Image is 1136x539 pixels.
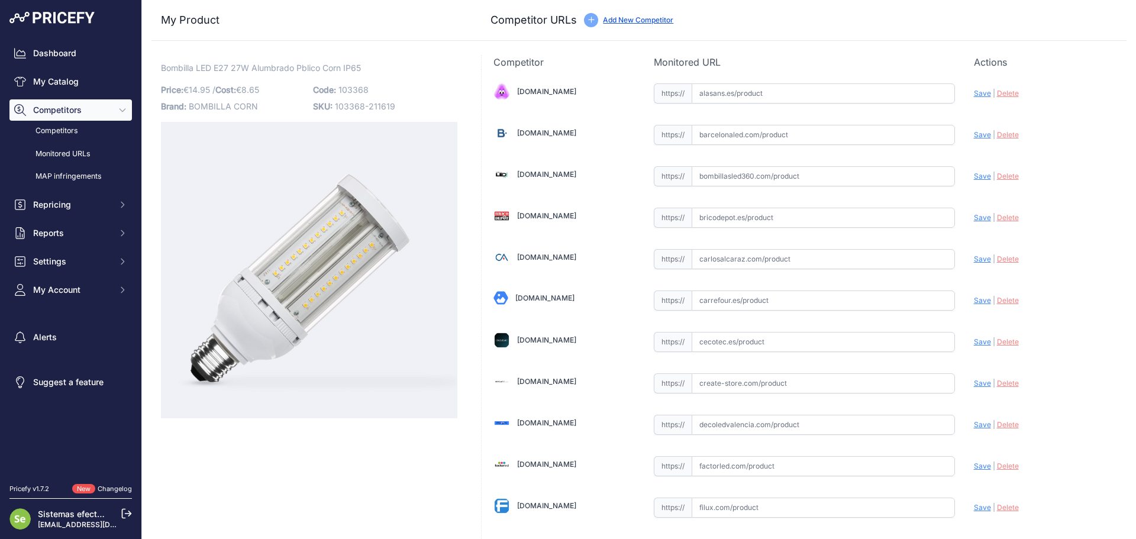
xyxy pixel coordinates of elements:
span: Save [974,379,991,388]
a: [DOMAIN_NAME] [517,170,576,179]
a: Monitored URLs [9,144,132,164]
span: Save [974,337,991,346]
a: Competitors [9,121,132,141]
a: [DOMAIN_NAME] [517,211,576,220]
a: [DOMAIN_NAME] [517,418,576,427]
span: Delete [997,130,1019,139]
span: | [993,130,995,139]
span: Delete [997,461,1019,470]
span: | [993,296,995,305]
span: | [993,379,995,388]
span: https:// [654,291,692,311]
a: [DOMAIN_NAME] [517,87,576,96]
input: decoledvalencia.com/product [692,415,955,435]
a: Suggest a feature [9,372,132,393]
span: Save [974,89,991,98]
h3: My Product [161,12,457,28]
span: | [993,213,995,222]
span: 103368 [338,85,369,95]
span: | [993,420,995,429]
span: 8.65 [241,85,259,95]
a: Add New Competitor [603,15,673,24]
span: Delete [997,337,1019,346]
span: SKU: [313,101,333,111]
a: Changelog [98,485,132,493]
span: Delete [997,89,1019,98]
nav: Sidebar [9,43,132,470]
a: Sistemas efectoLed [38,509,117,519]
a: [DOMAIN_NAME] [517,253,576,262]
span: 14.95 [189,85,210,95]
span: New [72,484,95,494]
input: carrefour.es/product [692,291,955,311]
span: Repricing [33,199,111,211]
a: [EMAIL_ADDRESS][DOMAIN_NAME] [38,520,162,529]
span: Save [974,254,991,263]
span: https:// [654,415,692,435]
span: https:// [654,249,692,269]
span: https:// [654,83,692,104]
span: Delete [997,503,1019,512]
div: Pricefy v1.7.2 [9,484,49,494]
span: Settings [33,256,111,267]
p: Actions [974,55,1115,69]
input: carlosalcaraz.com/product [692,249,955,269]
span: Delete [997,254,1019,263]
span: Save [974,420,991,429]
span: https:// [654,498,692,518]
input: filux.com/product [692,498,955,518]
a: [DOMAIN_NAME] [517,501,576,510]
span: 103368-211619 [335,101,395,111]
h3: Competitor URLs [490,12,577,28]
span: | [993,254,995,263]
span: Save [974,461,991,470]
input: alasans.es/product [692,83,955,104]
a: [DOMAIN_NAME] [517,335,576,344]
input: cecotec.es/product [692,332,955,352]
span: BOMBILLA CORN [189,101,258,111]
p: Competitor [493,55,634,69]
span: https:// [654,208,692,228]
span: Brand: [161,101,186,111]
span: Save [974,296,991,305]
button: Competitors [9,99,132,121]
span: Cost: [215,85,236,95]
input: bricodepot.es/product [692,208,955,228]
input: bombillasled360.com/product [692,166,955,186]
span: Delete [997,296,1019,305]
span: Save [974,172,991,180]
span: Save [974,503,991,512]
span: / € [212,85,259,95]
span: Competitors [33,104,111,116]
span: | [993,503,995,512]
a: [DOMAIN_NAME] [517,460,576,469]
span: Delete [997,213,1019,222]
a: [DOMAIN_NAME] [517,128,576,137]
img: Pricefy Logo [9,12,95,24]
button: Reports [9,222,132,244]
span: https:// [654,332,692,352]
span: Code: [313,85,336,95]
input: create-store.com/product [692,373,955,393]
span: Delete [997,172,1019,180]
span: | [993,172,995,180]
button: Repricing [9,194,132,215]
p: € [161,82,306,98]
span: https:// [654,456,692,476]
span: Delete [997,379,1019,388]
span: Bombilla LED E27 27W Alumbrado Pblico Corn IP65 [161,60,361,75]
span: Price: [161,85,183,95]
span: | [993,337,995,346]
span: | [993,461,995,470]
span: My Account [33,284,111,296]
p: Monitored URL [654,55,955,69]
a: My Catalog [9,71,132,92]
a: [DOMAIN_NAME] [515,293,575,302]
a: MAP infringements [9,166,132,187]
a: Alerts [9,327,132,348]
button: Settings [9,251,132,272]
input: factorled.com/product [692,456,955,476]
input: barcelonaled.com/product [692,125,955,145]
span: https:// [654,373,692,393]
span: Save [974,213,991,222]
